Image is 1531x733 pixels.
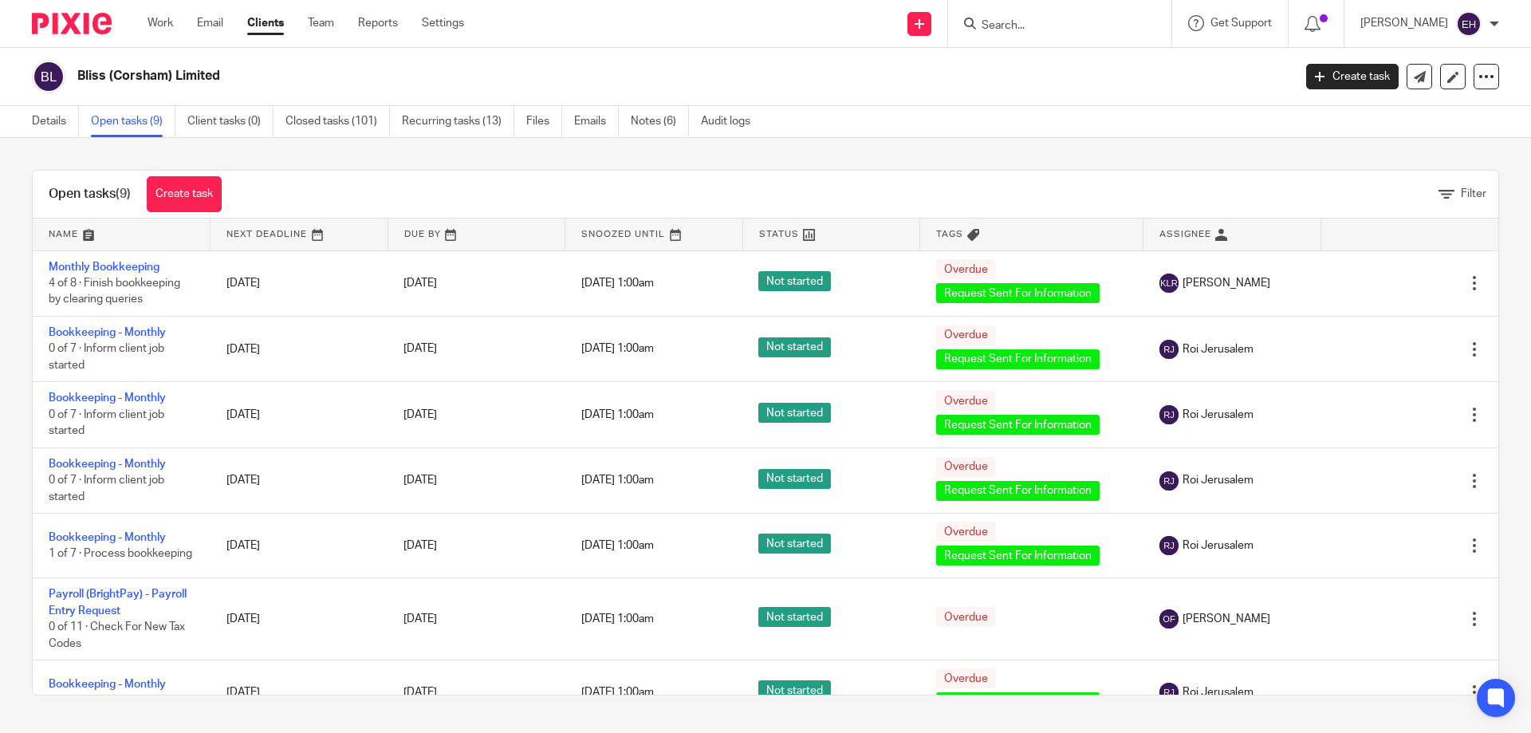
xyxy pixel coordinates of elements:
td: [DATE] [211,382,388,447]
input: Search [980,19,1124,33]
span: Roi Jerusalem [1183,341,1254,357]
td: [DATE] [211,447,388,513]
span: [PERSON_NAME] [1183,275,1270,291]
a: Recurring tasks (13) [402,106,514,137]
a: Work [148,15,173,31]
span: Roi Jerusalem [1183,472,1254,488]
a: Settings [422,15,464,31]
span: Overdue [936,457,996,477]
span: [DATE] [403,344,437,355]
a: Bookkeeping - Monthly [49,392,166,404]
span: Status [759,230,799,238]
span: Overdue [936,607,996,627]
span: Not started [758,403,831,423]
img: svg%3E [32,60,65,93]
span: Overdue [936,668,996,688]
img: svg%3E [1159,609,1179,629]
td: [DATE] [211,578,388,660]
a: Create task [1306,64,1399,89]
h2: Bliss (Corsham) Limited [77,68,1041,85]
span: Overdue [936,522,996,542]
img: svg%3E [1159,683,1179,702]
a: Files [526,106,562,137]
span: [DATE] 1:00am [581,687,654,698]
span: 0 of 7 · Inform client job started [49,409,164,437]
td: [DATE] [211,660,388,725]
a: Bookkeeping - Monthly [49,459,166,470]
img: Pixie [32,13,112,34]
a: Bookkeeping - Monthly [49,679,166,690]
span: Request Sent For Information [936,692,1100,712]
span: [DATE] [403,409,437,420]
img: svg%3E [1159,471,1179,491]
span: Get Support [1210,18,1272,29]
span: 4 of 8 · Finish bookkeeping by clearing queries [49,278,180,305]
img: svg%3E [1159,340,1179,359]
span: Not started [758,271,831,291]
a: Bookkeeping - Monthly [49,327,166,338]
span: Snoozed Until [581,230,665,238]
span: Not started [758,607,831,627]
a: Emails [574,106,619,137]
a: Team [308,15,334,31]
a: Payroll (BrightPay) - Payroll Entry Request [49,589,187,616]
span: Overdue [936,391,996,411]
span: [DATE] 1:00am [581,613,654,625]
span: [DATE] [403,687,437,698]
span: 1 of 7 · Process bookkeeping [49,695,192,706]
a: Details [32,106,79,137]
span: [DATE] 1:00am [581,409,654,420]
span: Roi Jerusalem [1183,407,1254,423]
img: svg%3E [1159,536,1179,555]
td: [DATE] [211,514,388,578]
span: 0 of 7 · Inform client job started [49,344,164,372]
span: Overdue [936,325,996,345]
span: 1 of 7 · Process bookkeeping [49,549,192,560]
span: Request Sent For Information [936,283,1100,303]
span: Request Sent For Information [936,349,1100,369]
span: Not started [758,534,831,554]
td: [DATE] [211,250,388,316]
span: [DATE] 1:00am [581,344,654,355]
img: svg%3E [1159,274,1179,293]
span: [DATE] [403,540,437,551]
span: Not started [758,680,831,700]
a: Clients [247,15,284,31]
a: Reports [358,15,398,31]
span: Tags [936,230,963,238]
span: Request Sent For Information [936,546,1100,566]
span: [DATE] [403,475,437,487]
span: [DATE] 1:00am [581,475,654,487]
span: [DATE] [403,278,437,289]
h1: Open tasks [49,186,131,203]
a: Closed tasks (101) [285,106,390,137]
td: [DATE] [211,316,388,381]
img: svg%3E [1456,11,1482,37]
span: Request Sent For Information [936,415,1100,435]
a: Client tasks (0) [187,106,274,137]
span: Not started [758,337,831,357]
a: Notes (6) [631,106,689,137]
span: (9) [116,187,131,200]
a: Audit logs [701,106,762,137]
span: [PERSON_NAME] [1183,611,1270,627]
img: svg%3E [1159,405,1179,424]
a: Create task [147,176,222,212]
span: [DATE] [403,613,437,625]
a: Open tasks (9) [91,106,175,137]
span: Filter [1461,188,1486,199]
span: [DATE] 1:00am [581,540,654,551]
span: Not started [758,469,831,489]
span: Roi Jerusalem [1183,538,1254,554]
a: Email [197,15,223,31]
span: Request Sent For Information [936,481,1100,501]
span: Roi Jerusalem [1183,684,1254,700]
span: Overdue [936,259,996,279]
span: [DATE] 1:00am [581,278,654,289]
a: Monthly Bookkeeping [49,262,159,273]
a: Bookkeeping - Monthly [49,532,166,543]
span: 0 of 11 · Check For New Tax Codes [49,621,185,649]
span: 0 of 7 · Inform client job started [49,475,164,502]
p: [PERSON_NAME] [1360,15,1448,31]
